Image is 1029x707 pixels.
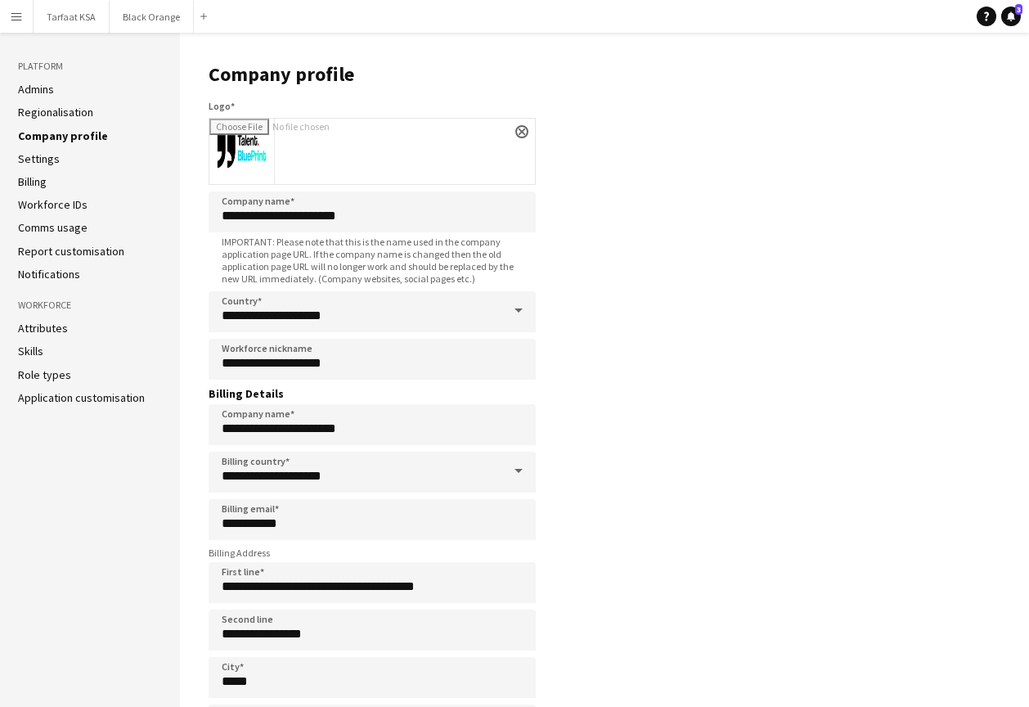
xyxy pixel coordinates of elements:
[209,62,536,87] h1: Company profile
[18,244,124,259] a: Report customisation
[209,386,536,401] h3: Billing Details
[1001,7,1021,26] a: 3
[18,128,108,143] a: Company profile
[209,547,536,559] h3: Billing Address
[110,1,194,33] button: Black Orange
[209,236,536,285] span: IMPORTANT: Please note that this is the name used in the company application page URL. If the com...
[1015,4,1022,15] span: 3
[18,220,88,235] a: Comms usage
[18,174,47,189] a: Billing
[18,197,88,212] a: Workforce IDs
[18,267,80,281] a: Notifications
[18,82,54,97] a: Admins
[18,298,162,313] h3: Workforce
[18,344,43,358] a: Skills
[18,59,162,74] h3: Platform
[18,105,93,119] a: Regionalisation
[18,367,71,382] a: Role types
[18,321,68,335] a: Attributes
[18,151,60,166] a: Settings
[18,390,145,405] a: Application customisation
[34,1,110,33] button: Tarfaat KSA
